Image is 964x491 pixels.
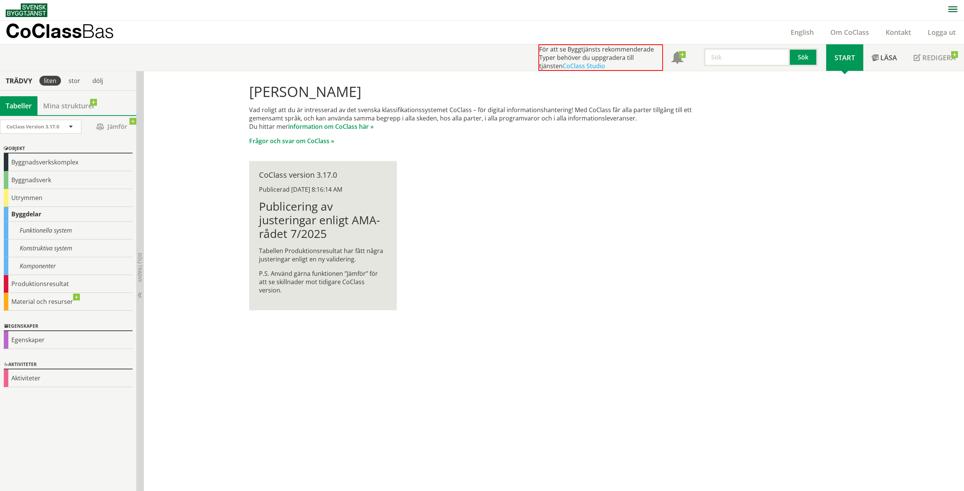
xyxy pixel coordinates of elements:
[4,331,133,349] div: Egenskaper
[2,77,36,85] div: Trädvy
[4,275,133,293] div: Produktionsresultat
[563,62,605,70] a: CoClass Studio
[826,44,863,71] a: Start
[822,28,877,37] a: Om CoClass
[905,44,964,71] a: Redigera
[4,207,133,222] div: Byggdelar
[538,44,663,71] div: För att se Byggtjänsts rekommenderade Typer behöver du uppgradera till tjänsten
[4,293,133,311] div: Material och resurser
[704,48,790,66] input: Sök
[137,253,143,282] span: Dölj trädvy
[4,257,133,275] div: Komponenter
[249,137,334,145] a: Frågor och svar om CoClass »
[6,27,114,35] p: CoClass
[877,28,919,37] a: Kontakt
[671,52,683,64] span: Notifikationer
[82,20,114,42] span: Bas
[919,28,964,37] a: Logga ut
[782,28,822,37] a: English
[4,171,133,189] div: Byggnadsverk
[89,120,134,133] span: Jämför
[880,53,897,62] span: Läsa
[4,360,133,369] div: Aktiviteter
[4,153,133,171] div: Byggnadsverkskomplex
[6,123,59,130] span: CoClass Version 3.17.0
[259,171,387,179] div: CoClass version 3.17.0
[835,53,855,62] span: Start
[790,48,818,66] button: Sök
[259,269,387,294] p: P.S. Använd gärna funktionen ”Jämför” för att se skillnader mot tidigare CoClass version.
[6,20,130,44] a: CoClassBas
[39,76,61,86] div: liten
[259,247,387,263] p: Tabellen Produktionsresultat har fått några justeringar enligt en ny validering.
[259,185,387,194] div: Publicerad [DATE] 8:16:14 AM
[4,222,133,239] div: Funktionella system
[37,96,101,115] a: Mina strukturer
[4,239,133,257] div: Konstruktiva system
[4,144,133,153] div: Objekt
[4,322,133,331] div: Egenskaper
[259,200,387,241] h1: Publicering av justeringar enligt AMA-rådet 7/2025
[288,122,374,131] a: information om CoClass här »
[4,189,133,207] div: Utrymmen
[922,53,956,62] span: Redigera
[249,83,714,100] h1: [PERSON_NAME]
[88,76,108,86] div: dölj
[4,369,133,387] div: Aktiviteter
[6,3,47,17] img: Svensk Byggtjänst
[64,76,85,86] div: stor
[863,44,905,71] a: Läsa
[249,106,714,131] p: Vad roligt att du är intresserad av det svenska klassifikationssystemet CoClass – för digital inf...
